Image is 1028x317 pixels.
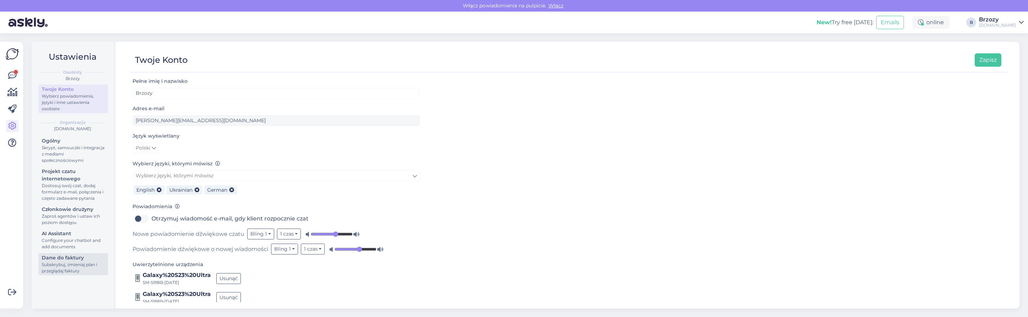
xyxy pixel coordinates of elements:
span: English [136,187,155,193]
span: German [207,187,227,193]
a: Brzozy[DOMAIN_NAME] [979,17,1024,28]
div: [DOMAIN_NAME] [37,126,108,132]
div: online [912,16,949,29]
span: Włącz [546,2,566,9]
div: Projekt czatu internetowego [42,168,105,183]
label: Język wyświetlany [133,132,180,140]
label: Adres e-mail [133,105,164,112]
a: OgólnySkrypt, samouczki i integracja z mediami społecznościowymi [39,136,108,165]
div: Twoje Konto [42,86,105,93]
div: Subskrybuj, zmieniaj plan i przeglądaj faktury [42,262,105,274]
a: Polski [133,143,159,154]
input: Wprowadź e-mail [133,115,420,126]
div: B [966,18,976,27]
b: New! [817,19,832,26]
button: Usunąć [216,273,241,284]
div: SM-S918B • [DATE] [143,279,211,286]
div: Nowe powiadomienie dźwiękowe czatu [133,229,420,239]
div: Dane do faktury [42,254,105,262]
span: Wybierz języki, którymi mówisz [136,172,214,179]
a: Twoje KontoWybierz powiadomienia, języki i inne ustawienia osobiste [39,85,108,113]
button: Zapisz [975,53,1001,67]
button: Bling 1 [247,229,274,239]
button: 1 czas [301,244,325,255]
div: Brzozy [37,75,108,82]
label: Pełne imię i nazwisko [133,78,188,85]
div: Ogólny [42,137,105,145]
div: Galaxy%20S23%20Ultra [143,290,211,298]
div: Członkowie drużyny [42,206,105,213]
label: Wybierz języki, którymi mówisz [133,160,220,167]
div: SM-S918B • [DATE] [143,298,211,305]
button: Bling 1 [271,244,298,255]
a: Projekt czatu internetowegoDostosuj swój czat, dodaj formularz e-mail, połączenia i często zadawa... [39,167,108,203]
a: Wybierz języki, którymi mówisz [133,170,420,181]
label: Powiadomienia [133,203,180,210]
button: Emails [876,16,904,29]
div: Dostosuj swój czat, dodaj formularz e-mail, połączenia i często zadawane pytania [42,183,105,202]
div: Zaproś agentów i ustaw ich poziom dostępu [42,213,105,226]
div: Wybierz powiadomienia, języki i inne ustawienia osobiste [42,93,105,112]
span: Polski [136,144,150,152]
span: Ukrainian [169,187,192,193]
a: Członkowie drużynyZaproś agentów i ustaw ich poziom dostępu [39,205,108,227]
div: AI Assistant [42,230,105,237]
div: Brzozy [979,17,1016,22]
button: 1 czas [277,229,301,239]
div: [DOMAIN_NAME] [979,22,1016,28]
b: Organizacja [60,119,86,126]
label: Uwierzytelnione urządzenia [133,261,203,268]
div: Skrypt, samouczki i integracja z mediami społecznościowymi [42,145,105,164]
div: Twoje Konto [135,53,188,67]
div: Configure your chatbot and add documents [42,237,105,250]
div: Try free [DATE]: [817,18,873,27]
input: Wprowadź imię [133,88,420,99]
a: Dane do fakturySubskrybuj, zmieniaj plan i przeglądaj faktury [39,253,108,275]
div: Powiadomienie dźwiękowe o nowej wiadomości [133,244,420,255]
button: Usunąć [216,292,241,303]
h2: Ustawienia [37,50,108,64]
img: Askly Logo [6,47,19,61]
label: Otrzymuj wiadomość e-mail, gdy klient rozpocznie czat [151,213,309,224]
div: Galaxy%20S23%20Ultra [143,271,211,279]
a: AI AssistantConfigure your chatbot and add documents [39,229,108,251]
b: Osobisty [63,69,82,75]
